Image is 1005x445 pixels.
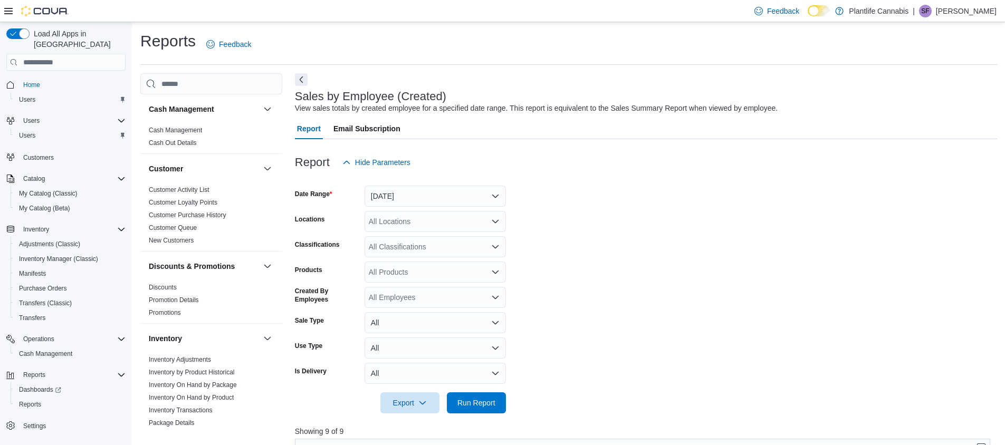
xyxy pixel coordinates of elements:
[23,81,40,89] span: Home
[30,28,126,50] span: Load All Apps in [GEOGRAPHIC_DATA]
[365,363,506,384] button: All
[149,104,259,114] button: Cash Management
[447,392,506,413] button: Run Report
[19,420,50,432] a: Settings
[19,189,78,198] span: My Catalog (Classic)
[149,198,217,207] span: Customer Loyalty Points
[149,406,213,414] span: Inventory Transactions
[149,163,259,174] button: Customer
[15,129,126,142] span: Users
[140,31,196,52] h1: Reports
[380,392,439,413] button: Export
[149,126,202,134] span: Cash Management
[261,332,274,345] button: Inventory
[261,103,274,115] button: Cash Management
[2,418,130,433] button: Settings
[913,5,915,17] p: |
[149,186,209,194] a: Customer Activity List
[19,333,59,345] button: Operations
[808,5,830,16] input: Dark Mode
[149,237,194,244] a: New Customers
[149,394,234,401] a: Inventory On Hand by Product
[23,225,49,234] span: Inventory
[140,124,282,153] div: Cash Management
[149,261,259,272] button: Discounts & Promotions
[295,90,446,103] h3: Sales by Employee (Created)
[15,93,40,106] a: Users
[149,211,226,219] span: Customer Purchase History
[149,355,211,364] span: Inventory Adjustments
[23,335,54,343] span: Operations
[491,293,500,302] button: Open list of options
[333,118,400,139] span: Email Subscription
[295,215,325,224] label: Locations
[140,281,282,323] div: Discounts & Promotions
[15,267,126,280] span: Manifests
[365,337,506,359] button: All
[11,201,130,216] button: My Catalog (Beta)
[149,284,177,291] a: Discounts
[15,129,40,142] a: Users
[491,217,500,226] button: Open list of options
[15,267,50,280] a: Manifests
[11,128,130,143] button: Users
[149,139,197,147] a: Cash Out Details
[19,204,70,212] span: My Catalog (Beta)
[149,368,235,376] span: Inventory by Product Historical
[491,268,500,276] button: Open list of options
[921,5,929,17] span: SF
[149,296,199,304] span: Promotion Details
[295,73,308,86] button: Next
[2,77,130,92] button: Home
[149,211,226,219] a: Customer Purchase History
[19,95,35,104] span: Users
[19,78,126,91] span: Home
[149,309,181,316] a: Promotions
[19,240,80,248] span: Adjustments (Classic)
[295,103,778,114] div: View sales totals by created employee for a specified date range. This report is equivalent to th...
[23,175,45,183] span: Catalog
[750,1,803,22] a: Feedback
[15,202,126,215] span: My Catalog (Beta)
[11,92,130,107] button: Users
[365,312,506,333] button: All
[149,419,195,427] a: Package Details
[11,382,130,397] a: Dashboards
[19,150,126,163] span: Customers
[23,422,46,430] span: Settings
[491,243,500,251] button: Open list of options
[767,6,799,16] span: Feedback
[11,311,130,325] button: Transfers
[15,282,126,295] span: Purchase Orders
[295,426,998,437] p: Showing 9 of 9
[140,183,282,251] div: Customer
[295,287,360,304] label: Created By Employees
[19,369,50,381] button: Reports
[295,266,322,274] label: Products
[11,296,130,311] button: Transfers (Classic)
[149,333,259,344] button: Inventory
[19,114,44,127] button: Users
[11,237,130,251] button: Adjustments (Classic)
[19,284,67,293] span: Purchase Orders
[295,316,324,325] label: Sale Type
[149,381,237,389] span: Inventory On Hand by Package
[15,347,76,360] a: Cash Management
[19,172,126,185] span: Catalog
[19,385,61,394] span: Dashboards
[15,398,126,411] span: Reports
[15,93,126,106] span: Users
[149,127,202,134] a: Cash Management
[19,223,53,236] button: Inventory
[11,251,130,266] button: Inventory Manager (Classic)
[19,314,45,322] span: Transfers
[15,347,126,360] span: Cash Management
[15,312,126,324] span: Transfers
[21,6,69,16] img: Cova
[11,281,130,296] button: Purchase Orders
[11,186,130,201] button: My Catalog (Classic)
[849,5,908,17] p: Plantlife Cannabis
